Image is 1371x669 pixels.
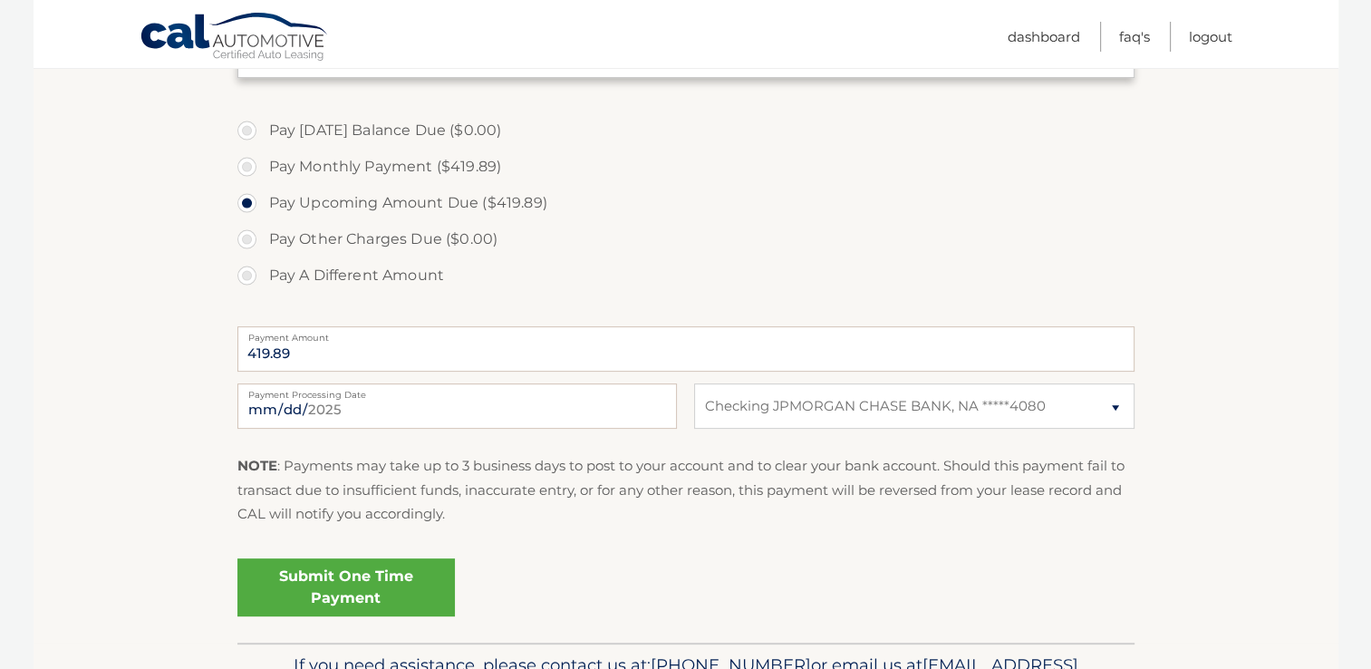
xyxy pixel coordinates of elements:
a: FAQ's [1119,22,1150,52]
input: Payment Amount [237,326,1134,372]
label: Payment Amount [237,326,1134,341]
a: Cal Automotive [140,12,330,64]
label: Pay Monthly Payment ($419.89) [237,149,1134,185]
label: Payment Processing Date [237,383,677,398]
p: : Payments may take up to 3 business days to post to your account and to clear your bank account.... [237,454,1134,526]
label: Pay A Different Amount [237,257,1134,294]
a: Logout [1189,22,1232,52]
input: Payment Date [237,383,677,429]
strong: NOTE [237,457,277,474]
a: Dashboard [1008,22,1080,52]
a: Submit One Time Payment [237,558,455,616]
label: Pay [DATE] Balance Due ($0.00) [237,112,1134,149]
label: Pay Other Charges Due ($0.00) [237,221,1134,257]
label: Pay Upcoming Amount Due ($419.89) [237,185,1134,221]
